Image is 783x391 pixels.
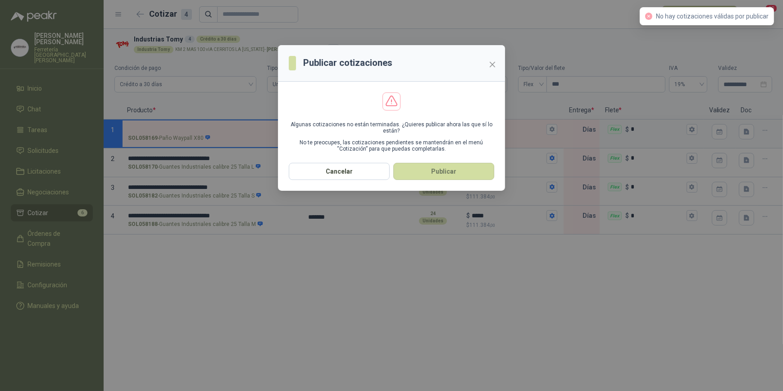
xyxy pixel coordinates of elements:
button: Close [485,57,500,72]
button: Publicar [393,163,494,180]
p: No te preocupes, las cotizaciones pendientes se mantendrán en el menú “Cotización” para que pueda... [289,139,494,152]
span: close [489,61,496,68]
h3: Publicar cotizaciones [303,56,392,70]
p: Algunas cotizaciones no están terminadas. ¿Quieres publicar ahora las que sí lo están? [289,121,494,134]
button: Cancelar [289,163,390,180]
